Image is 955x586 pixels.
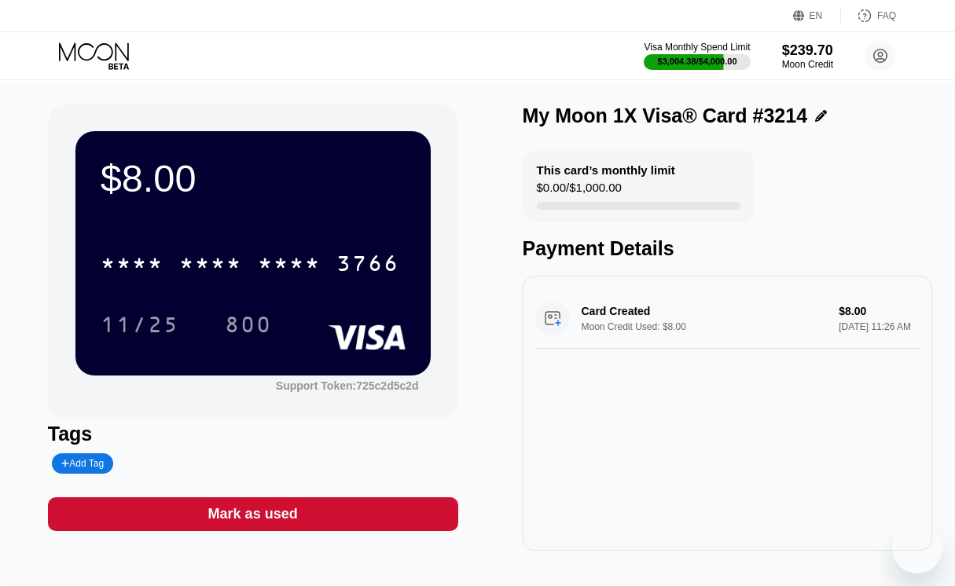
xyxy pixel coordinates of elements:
[61,458,104,469] div: Add Tag
[101,156,406,200] div: $8.00
[213,305,284,344] div: 800
[810,10,823,21] div: EN
[336,253,399,278] div: 3766
[892,523,942,573] iframe: Button to launch messaging window
[523,104,808,127] div: My Moon 1X Visa® Card #3214
[644,42,750,70] div: Visa Monthly Spend Limit$3,004.38/$4,000.00
[537,163,675,177] div: This card’s monthly limit
[537,181,622,202] div: $0.00 / $1,000.00
[101,314,179,339] div: 11/25
[89,305,191,344] div: 11/25
[276,379,419,392] div: Support Token: 725c2d5c2d
[841,8,896,24] div: FAQ
[523,237,933,260] div: Payment Details
[48,497,458,531] div: Mark as used
[782,42,833,70] div: $239.70Moon Credit
[644,42,750,53] div: Visa Monthly Spend Limit
[782,59,833,70] div: Moon Credit
[276,379,419,392] div: Support Token:725c2d5c2d
[793,8,841,24] div: EN
[208,505,298,523] div: Mark as used
[877,10,896,21] div: FAQ
[225,314,272,339] div: 800
[658,57,737,66] div: $3,004.38 / $4,000.00
[782,42,833,59] div: $239.70
[48,423,458,445] div: Tags
[52,453,113,474] div: Add Tag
